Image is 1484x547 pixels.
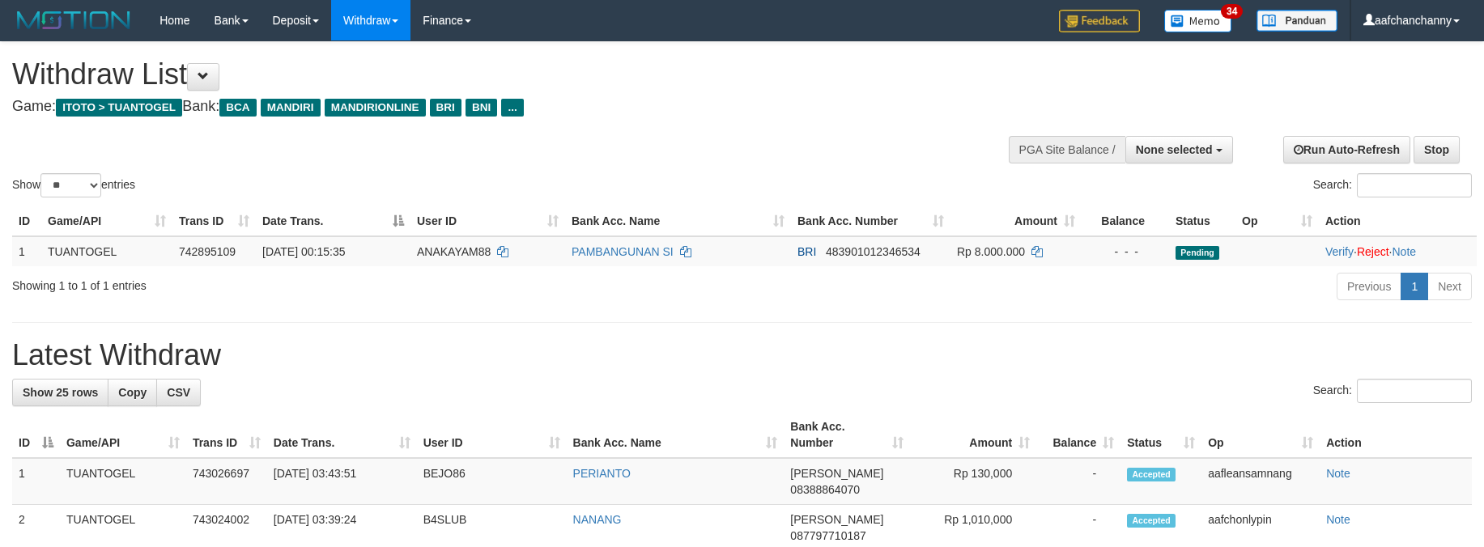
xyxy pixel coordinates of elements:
th: Date Trans.: activate to sort column ascending [267,412,417,458]
span: ANAKAYAM88 [417,245,491,258]
a: Show 25 rows [12,379,108,406]
button: None selected [1125,136,1233,163]
div: - - - [1088,244,1163,260]
input: Search: [1357,173,1472,197]
th: Amount: activate to sort column ascending [950,206,1082,236]
th: Trans ID: activate to sort column ascending [186,412,267,458]
td: 743026697 [186,458,267,505]
a: Run Auto-Refresh [1283,136,1410,163]
td: aafleansamnang [1201,458,1320,505]
td: BEJO86 [417,458,567,505]
td: [DATE] 03:43:51 [267,458,417,505]
th: Bank Acc. Number: activate to sort column ascending [791,206,950,236]
span: Show 25 rows [23,386,98,399]
a: Verify [1325,245,1354,258]
img: MOTION_logo.png [12,8,135,32]
a: PAMBANGUNAN SI [572,245,674,258]
th: User ID: activate to sort column ascending [410,206,565,236]
h1: Latest Withdraw [12,339,1472,371]
span: 742895109 [179,245,236,258]
th: Trans ID: activate to sort column ascending [172,206,256,236]
span: 34 [1221,4,1243,19]
th: Action [1320,412,1472,458]
span: BNI [466,99,497,117]
span: Accepted [1127,468,1176,481]
span: ITOTO > TUANTOGEL [56,99,182,117]
span: Rp 8.000.000 [957,245,1025,258]
th: Balance [1082,206,1169,236]
label: Search: [1313,173,1472,197]
th: ID [12,206,41,236]
span: Pending [1176,246,1219,260]
td: TUANTOGEL [60,458,186,505]
a: Copy [108,379,157,406]
img: Feedback.jpg [1059,10,1140,32]
span: Copy 483901012346534 to clipboard [826,245,921,258]
th: Bank Acc. Name: activate to sort column ascending [565,206,791,236]
th: Bank Acc. Name: activate to sort column ascending [567,412,785,458]
th: Status [1169,206,1235,236]
span: ... [501,99,523,117]
span: [PERSON_NAME] [790,513,883,526]
a: Note [1326,467,1350,480]
div: PGA Site Balance / [1009,136,1125,163]
th: Balance: activate to sort column ascending [1036,412,1120,458]
a: 1 [1401,273,1428,300]
a: Stop [1414,136,1460,163]
th: Op: activate to sort column ascending [1235,206,1319,236]
a: Reject [1357,245,1389,258]
td: TUANTOGEL [41,236,172,266]
span: [PERSON_NAME] [790,467,883,480]
th: Status: activate to sort column ascending [1120,412,1201,458]
a: NANANG [573,513,622,526]
label: Search: [1313,379,1472,403]
span: Copy 08388864070 to clipboard [790,483,860,496]
a: PERIANTO [573,467,631,480]
label: Show entries [12,173,135,197]
th: Bank Acc. Number: activate to sort column ascending [784,412,910,458]
span: Copy 087797710187 to clipboard [790,529,865,542]
span: BRI [430,99,461,117]
th: Action [1319,206,1477,236]
a: Next [1427,273,1472,300]
th: Op: activate to sort column ascending [1201,412,1320,458]
span: MANDIRIONLINE [325,99,426,117]
a: CSV [156,379,201,406]
th: ID: activate to sort column descending [12,412,60,458]
span: BRI [797,245,816,258]
th: Game/API: activate to sort column ascending [41,206,172,236]
span: Copy [118,386,147,399]
td: 1 [12,458,60,505]
a: Note [1326,513,1350,526]
td: - [1036,458,1120,505]
span: MANDIRI [261,99,321,117]
a: Note [1392,245,1416,258]
img: panduan.png [1257,10,1337,32]
img: Button%20Memo.svg [1164,10,1232,32]
th: Amount: activate to sort column ascending [910,412,1036,458]
span: None selected [1136,143,1213,156]
span: Accepted [1127,514,1176,528]
span: [DATE] 00:15:35 [262,245,345,258]
th: Date Trans.: activate to sort column descending [256,206,410,236]
h4: Game: Bank: [12,99,973,115]
td: 1 [12,236,41,266]
th: User ID: activate to sort column ascending [417,412,567,458]
td: Rp 130,000 [910,458,1036,505]
a: Previous [1337,273,1401,300]
h1: Withdraw List [12,58,973,91]
span: CSV [167,386,190,399]
select: Showentries [40,173,101,197]
div: Showing 1 to 1 of 1 entries [12,271,606,294]
th: Game/API: activate to sort column ascending [60,412,186,458]
td: · · [1319,236,1477,266]
input: Search: [1357,379,1472,403]
span: BCA [219,99,256,117]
